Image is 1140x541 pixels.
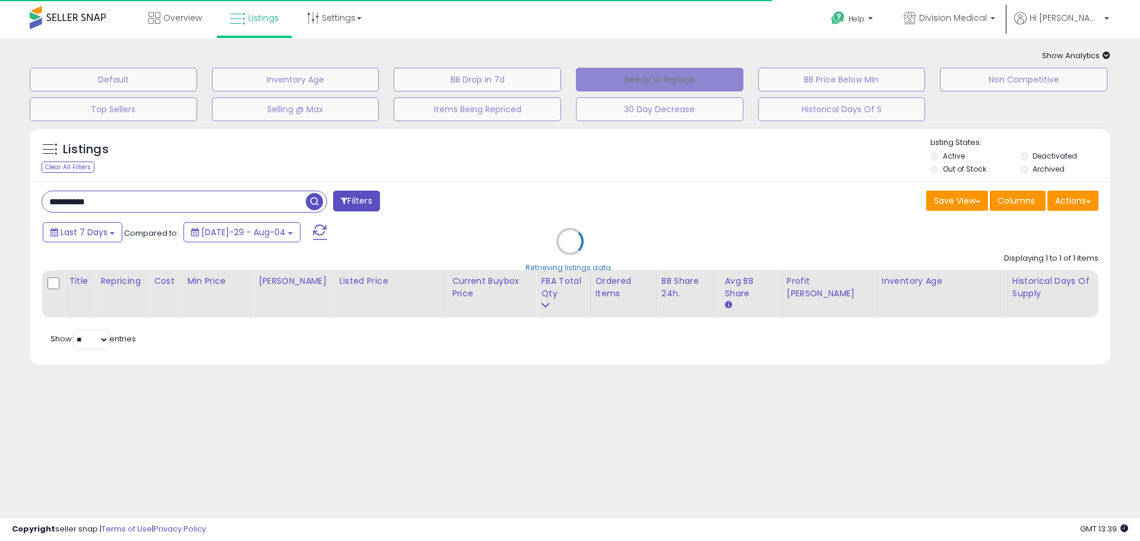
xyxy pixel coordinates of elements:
[919,12,987,24] span: Division Medical
[248,12,279,24] span: Listings
[12,523,55,534] strong: Copyright
[1042,50,1110,61] span: Show Analytics
[212,97,379,121] button: Selling @ Max
[758,68,926,91] button: BB Price Below Min
[848,14,864,24] span: Help
[525,262,615,273] div: Retrieving listings data..
[30,97,197,121] button: Top Sellers
[576,97,743,121] button: 30 Day Decrease
[576,68,743,91] button: Needs to Reprice
[758,97,926,121] button: Historical Days Of S
[102,523,152,534] a: Terms of Use
[30,68,197,91] button: Default
[940,68,1107,91] button: Non Competitive
[394,68,561,91] button: BB Drop in 7d
[822,2,885,39] a: Help
[212,68,379,91] button: Inventory Age
[1080,523,1128,534] span: 2025-08-12 13:39 GMT
[831,11,845,26] i: Get Help
[163,12,202,24] span: Overview
[394,97,561,121] button: Items Being Repriced
[12,524,206,535] div: seller snap | |
[1030,12,1101,24] span: Hi [PERSON_NAME]
[154,523,206,534] a: Privacy Policy
[1014,12,1109,39] a: Hi [PERSON_NAME]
